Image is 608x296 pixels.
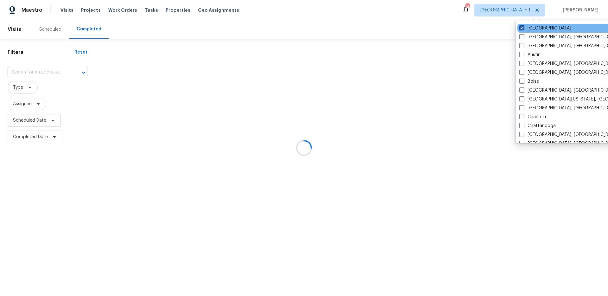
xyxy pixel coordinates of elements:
[519,114,548,120] label: Charlotte
[519,25,571,31] label: [GEOGRAPHIC_DATA]
[519,78,539,85] label: Boise
[519,123,556,129] label: Chattanooga
[519,52,541,58] label: Austin
[465,4,470,10] div: 142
